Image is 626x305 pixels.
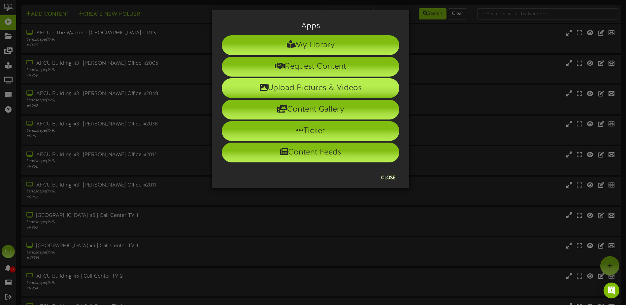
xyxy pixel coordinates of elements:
[222,143,399,162] li: Content Feeds
[222,57,399,77] li: Request Content
[222,100,399,119] li: Content Gallery
[222,35,399,55] li: My Library
[222,22,399,30] h3: Apps
[377,173,399,183] button: Close
[222,78,399,98] li: Upload Pictures & Videos
[604,283,619,298] div: Open Intercom Messenger
[222,121,399,141] li: Ticker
